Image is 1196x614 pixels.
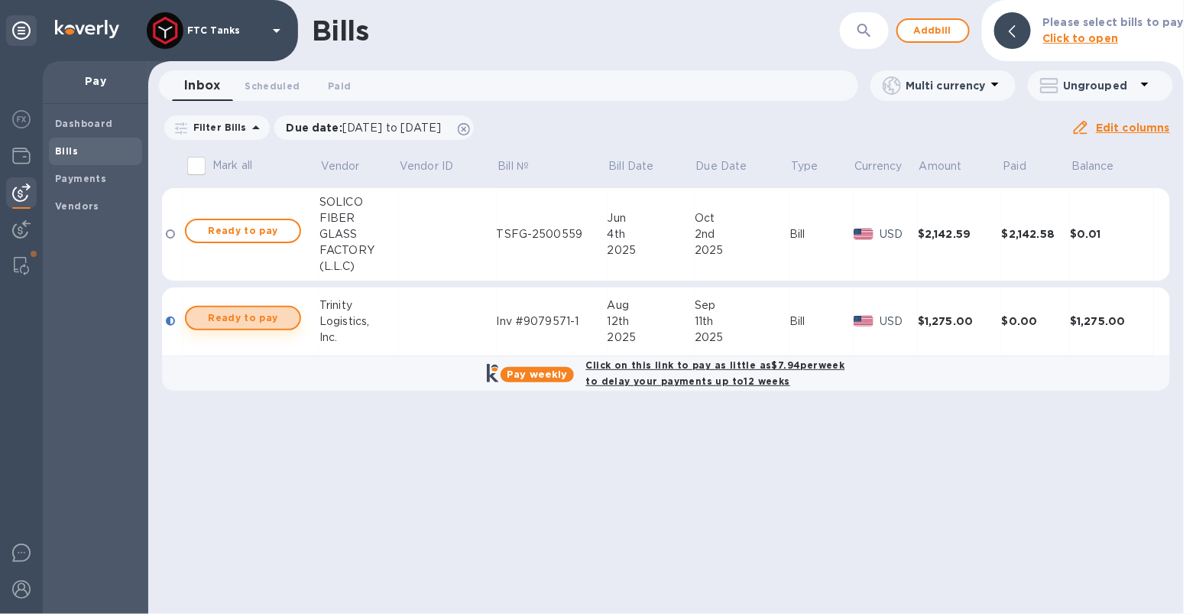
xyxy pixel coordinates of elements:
[608,297,695,313] div: Aug
[1003,158,1047,174] span: Paid
[400,158,453,174] p: Vendor ID
[185,306,301,330] button: Ready to pay
[328,78,351,94] span: Paid
[212,158,252,174] p: Mark all
[608,242,695,258] div: 2025
[1002,226,1070,242] div: $2,142.58
[854,229,874,239] img: USD
[497,313,608,330] div: Inv #9079571-1
[608,313,695,330] div: 12th
[185,219,301,243] button: Ready to pay
[245,78,300,94] span: Scheduled
[55,20,119,38] img: Logo
[6,15,37,46] div: Unpin categories
[321,158,380,174] span: Vendor
[791,158,838,174] span: Type
[695,226,789,242] div: 2nd
[1071,158,1114,174] p: Balance
[498,158,529,174] p: Bill №
[608,158,653,174] p: Bill Date
[1063,78,1136,93] p: Ungrouped
[880,226,918,242] p: USD
[695,313,789,330] div: 11th
[184,75,220,96] span: Inbox
[1096,122,1170,134] u: Edit columns
[918,226,1002,242] div: $2,142.59
[187,25,264,36] p: FTC Tanks
[1070,313,1154,329] div: $1,275.00
[319,330,398,346] div: Inc.
[319,258,398,275] div: (L.L.C)
[199,222,287,240] span: Ready to pay
[1003,158,1027,174] p: Paid
[55,73,136,89] p: Pay
[319,226,398,242] div: GLASS
[1002,313,1070,329] div: $0.00
[12,110,31,128] img: Foreign exchange
[695,242,789,258] div: 2025
[274,115,475,140] div: Due date:[DATE] to [DATE]
[854,316,874,326] img: USD
[55,200,99,212] b: Vendors
[919,158,982,174] span: Amount
[910,21,956,40] span: Add bill
[400,158,473,174] span: Vendor ID
[319,313,398,330] div: Logistics,
[55,145,78,157] b: Bills
[199,309,287,327] span: Ready to pay
[1043,16,1184,28] b: Please select bills to pay
[896,18,970,43] button: Addbill
[918,313,1002,329] div: $1,275.00
[791,158,818,174] p: Type
[586,359,845,387] b: Click on this link to pay as little as $7.94 per week to delay your payments up to 12 weeks
[319,297,398,313] div: Trinity
[695,210,789,226] div: Oct
[608,226,695,242] div: 4th
[55,173,106,184] b: Payments
[855,158,903,174] p: Currency
[55,118,113,129] b: Dashboard
[321,158,360,174] p: Vendor
[1071,158,1134,174] span: Balance
[507,369,567,380] b: Pay weekly
[789,313,854,330] div: Bill
[319,242,398,258] div: FACTORY
[696,158,747,174] p: Due Date
[319,210,398,226] div: FIBER
[608,210,695,226] div: Jun
[919,158,962,174] p: Amount
[342,122,441,134] span: [DATE] to [DATE]
[1070,226,1154,242] div: $0.01
[497,226,608,242] div: TSFG-2500559
[789,226,854,242] div: Bill
[608,330,695,346] div: 2025
[880,313,918,330] p: USD
[187,121,247,134] p: Filter Bills
[287,120,449,135] p: Due date :
[695,297,789,313] div: Sep
[1043,32,1119,44] b: Click to open
[312,15,368,47] h1: Bills
[696,158,767,174] span: Due Date
[319,194,398,210] div: SOLICO
[608,158,673,174] span: Bill Date
[498,158,549,174] span: Bill №
[906,78,986,93] p: Multi currency
[12,147,31,165] img: Wallets
[695,330,789,346] div: 2025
